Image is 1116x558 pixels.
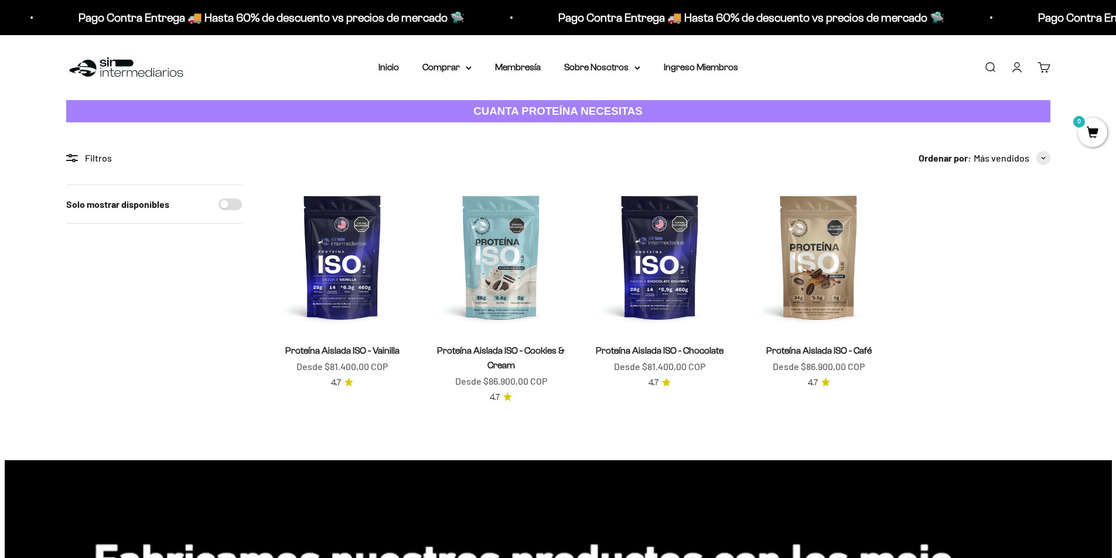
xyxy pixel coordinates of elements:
[546,8,932,27] p: Pago Contra Entrega 🚚 Hasta 60% de descuento vs precios de mercado 🛸
[649,376,671,389] a: 4.74.7 de 5.0 estrellas
[437,345,565,370] a: Proteína Aislada ISO - Cookies & Cream
[808,376,818,389] span: 4.7
[285,345,400,355] a: Proteína Aislada ISO - Vainilla
[331,376,353,389] a: 4.74.7 de 5.0 estrellas
[773,359,865,374] sale-price: Desde $86.900,00 COP
[66,150,242,166] div: Filtros
[331,376,341,389] span: 4.7
[66,197,169,212] label: Solo mostrar disponibles
[66,8,452,27] p: Pago Contra Entrega 🚚 Hasta 60% de descuento vs precios de mercado 🛸
[495,62,541,72] a: Membresía
[378,62,399,72] a: Inicio
[490,391,500,404] span: 4.7
[664,62,738,72] a: Ingreso Miembros
[974,150,1029,166] span: Más vendidos
[473,105,643,117] strong: CUANTA PROTEÍNA NECESITAS
[766,345,872,355] a: Proteína Aislada ISO - Café
[564,60,640,75] summary: Sobre Nosotros
[490,391,512,404] a: 4.74.7 de 5.0 estrellas
[808,376,830,389] a: 4.74.7 de 5.0 estrellas
[1078,127,1107,140] a: 0
[296,359,388,374] sale-price: Desde $81.400,00 COP
[1072,115,1086,129] mark: 0
[649,376,658,389] span: 4.7
[974,150,1050,166] button: Más vendidos
[919,150,971,166] span: Ordenar por:
[614,359,705,374] sale-price: Desde $81.400,00 COP
[596,345,723,355] a: Proteína Aislada ISO - Chocolate
[66,100,1050,123] a: CUANTA PROTEÍNA NECESITAS
[422,60,472,75] summary: Comprar
[455,374,547,389] sale-price: Desde $86.900,00 COP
